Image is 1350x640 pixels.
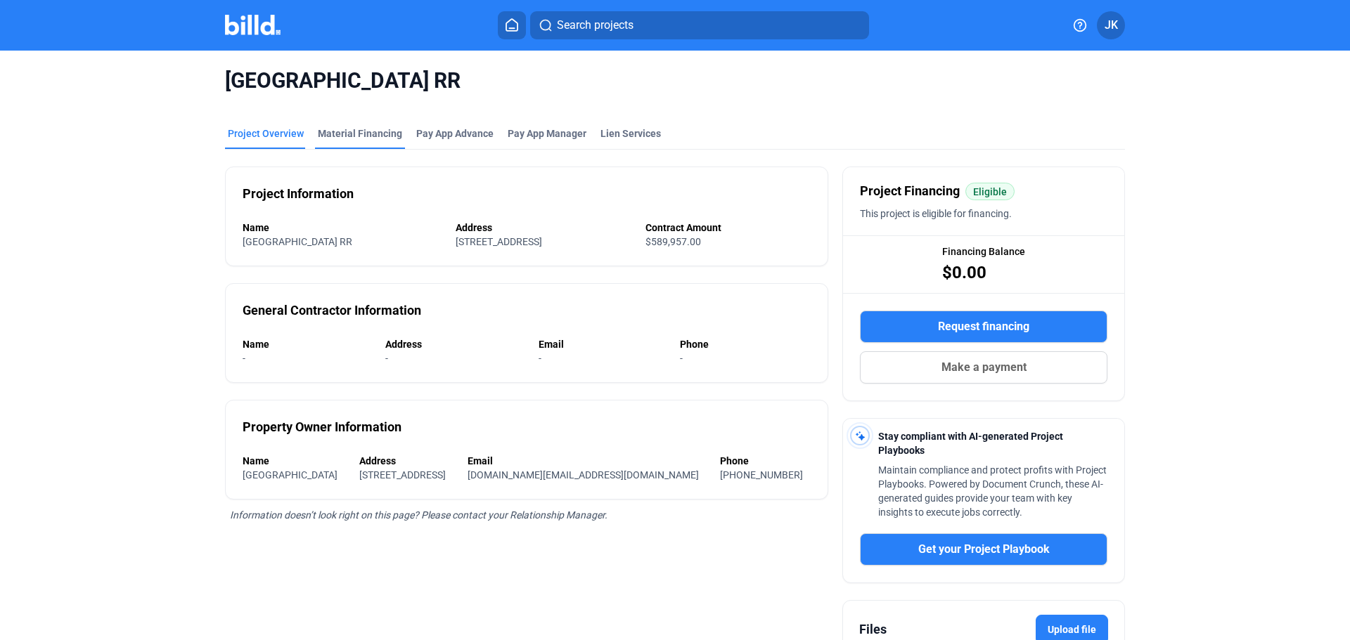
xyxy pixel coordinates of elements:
[680,353,683,364] span: -
[530,11,869,39] button: Search projects
[225,67,1125,94] span: [GEOGRAPHIC_DATA] RR
[1105,17,1118,34] span: JK
[720,454,811,468] div: Phone
[228,126,304,141] div: Project Overview
[942,261,986,284] span: $0.00
[965,183,1015,200] mat-chip: Eligible
[645,236,701,247] span: $589,957.00
[359,469,446,481] span: [STREET_ADDRESS]
[539,337,666,351] div: Email
[243,301,421,320] div: General Contractor Information
[942,244,1025,259] span: Financing Balance
[243,353,245,364] span: -
[645,221,811,235] div: Contract Amount
[416,126,494,141] div: Pay App Advance
[860,181,960,201] span: Project Financing
[318,126,402,141] div: Material Financing
[860,208,1012,219] span: This project is eligible for financing.
[243,417,401,437] div: Property Owner Information
[859,620,887,639] div: Files
[359,454,454,468] div: Address
[456,236,542,247] span: [STREET_ADDRESS]
[385,337,524,351] div: Address
[680,337,811,351] div: Phone
[720,469,803,481] span: [PHONE_NUMBER]
[243,221,442,235] div: Name
[468,469,699,481] span: [DOMAIN_NAME][EMAIL_ADDRESS][DOMAIN_NAME]
[860,311,1107,343] button: Request financing
[539,353,541,364] span: -
[225,15,281,35] img: Billd Company Logo
[878,431,1063,456] span: Stay compliant with AI-generated Project Playbooks
[918,541,1050,558] span: Get your Project Playbook
[243,469,337,481] span: [GEOGRAPHIC_DATA]
[941,359,1027,376] span: Make a payment
[230,509,607,521] span: Information doesn’t look right on this page? Please contact your Relationship Manager.
[860,533,1107,566] button: Get your Project Playbook
[468,454,707,468] div: Email
[600,126,661,141] div: Lien Services
[243,236,352,247] span: [GEOGRAPHIC_DATA] RR
[243,337,371,351] div: Name
[456,221,631,235] div: Address
[938,318,1029,335] span: Request financing
[243,184,354,204] div: Project Information
[860,351,1107,384] button: Make a payment
[1097,11,1125,39] button: JK
[878,464,1107,518] span: Maintain compliance and protect profits with Project Playbooks. Powered by Document Crunch, these...
[508,126,586,141] span: Pay App Manager
[385,353,388,364] span: -
[243,454,345,468] div: Name
[557,17,634,34] span: Search projects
